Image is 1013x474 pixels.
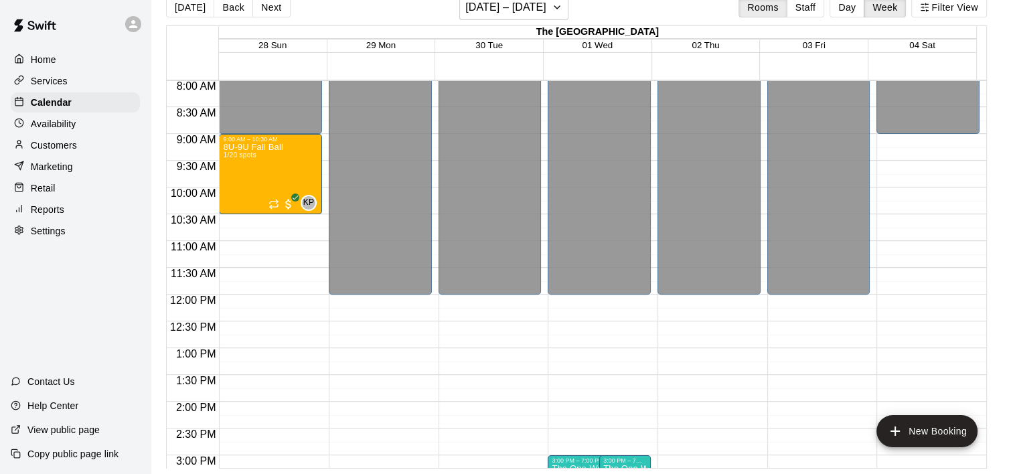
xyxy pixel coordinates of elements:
[268,199,279,210] span: Recurring event
[173,402,220,413] span: 2:00 PM
[173,375,220,386] span: 1:30 PM
[11,71,140,91] a: Services
[173,428,220,440] span: 2:30 PM
[582,40,613,50] button: 01 Wed
[27,423,100,437] p: View public page
[219,26,976,39] div: The [GEOGRAPHIC_DATA]
[31,224,66,238] p: Settings
[31,117,76,131] p: Availability
[876,415,978,447] button: add
[11,114,140,134] a: Availability
[173,455,220,467] span: 3:00 PM
[282,197,295,211] span: All customers have paid
[303,196,315,210] span: KP
[603,457,647,464] div: 3:00 PM – 7:00 PM
[167,241,220,252] span: 11:00 AM
[552,457,631,464] div: 3:00 PM – 7:00 PM
[167,321,219,333] span: 12:30 PM
[167,187,220,199] span: 10:00 AM
[27,399,78,412] p: Help Center
[11,221,140,241] a: Settings
[167,268,220,279] span: 11:30 AM
[31,139,77,152] p: Customers
[31,203,64,216] p: Reports
[31,74,68,88] p: Services
[219,134,322,214] div: 9:00 AM – 10:30 AM: 8U-9U Fall Ball
[301,195,317,211] div: Kevin Phillip
[173,348,220,360] span: 1:00 PM
[27,447,119,461] p: Copy public page link
[173,161,220,172] span: 9:30 AM
[692,40,719,50] button: 02 Thu
[11,200,140,220] a: Reports
[306,195,317,211] span: Kevin Phillip
[909,40,935,50] button: 04 Sat
[11,135,140,155] a: Customers
[11,92,140,112] a: Calendar
[173,134,220,145] span: 9:00 AM
[31,160,73,173] p: Marketing
[167,295,219,306] span: 12:00 PM
[223,136,318,143] div: 9:00 AM – 10:30 AM
[366,40,396,50] button: 29 Mon
[475,40,503,50] button: 30 Tue
[11,50,140,70] a: Home
[27,375,75,388] p: Contact Us
[31,181,56,195] p: Retail
[258,40,287,50] button: 28 Sun
[223,151,256,159] span: 1/20 spots filled
[803,40,826,50] button: 03 Fri
[11,157,140,177] a: Marketing
[31,53,56,66] p: Home
[31,96,72,109] p: Calendar
[173,107,220,118] span: 8:30 AM
[173,80,220,92] span: 8:00 AM
[11,178,140,198] a: Retail
[167,214,220,226] span: 10:30 AM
